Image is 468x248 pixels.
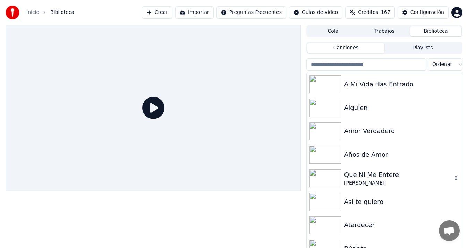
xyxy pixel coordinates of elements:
[344,197,459,207] div: Así te quiero
[26,9,74,16] nav: breadcrumb
[344,170,452,180] div: Que Ni Me Entere
[359,26,410,36] button: Trabajos
[344,126,459,136] div: Amor Verdadero
[439,220,460,241] a: Chat abierto
[384,43,461,53] button: Playlists
[358,9,378,16] span: Créditos
[307,43,384,53] button: Canciones
[432,61,452,68] span: Ordenar
[344,79,459,89] div: A Mi Vida Has Entrado
[344,150,459,160] div: Años de Amor
[344,220,459,230] div: Atardecer
[142,6,172,19] button: Crear
[410,26,461,36] button: Biblioteca
[344,103,459,113] div: Alguien
[410,9,444,16] div: Configuración
[381,9,390,16] span: 167
[6,6,19,19] img: youka
[307,26,359,36] button: Cola
[345,6,395,19] button: Créditos167
[289,6,342,19] button: Guías de video
[344,180,452,187] div: [PERSON_NAME]
[175,6,214,19] button: Importar
[398,6,449,19] button: Configuración
[50,9,74,16] span: Biblioteca
[216,6,286,19] button: Preguntas Frecuentes
[26,9,39,16] a: Inicio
